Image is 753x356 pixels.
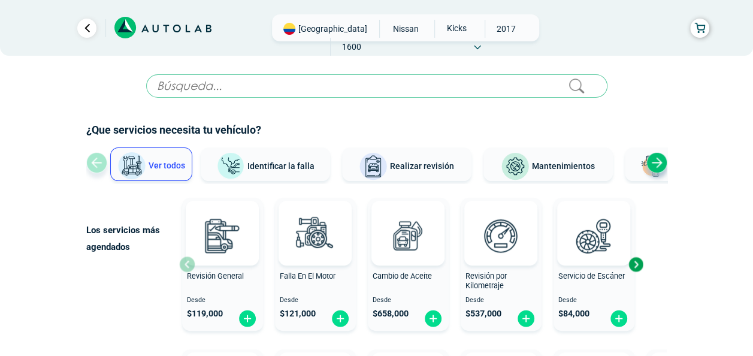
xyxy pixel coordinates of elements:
span: Ver todos [149,161,185,170]
img: AD0BCuuxAAAAAElFTkSuQmCC [297,203,333,239]
span: Servicio de Escáner [558,271,625,280]
span: 2017 [485,20,528,38]
img: Mantenimientos [501,152,530,181]
span: Desde [465,297,537,304]
button: Realizar revisión [342,147,471,181]
img: fi_plus-circle2.svg [331,309,350,328]
span: $ 537,000 [465,309,501,319]
span: $ 84,000 [558,309,589,319]
img: Flag of COLOMBIA [283,23,295,35]
img: revision_por_kilometraje-v3.svg [474,209,527,262]
div: Next slide [627,255,645,273]
span: Revisión por Kilometraje [465,271,507,291]
span: [GEOGRAPHIC_DATA] [298,23,367,35]
input: Búsqueda... [146,74,607,98]
img: revision_general-v3.svg [196,209,249,262]
img: cambio_de_aceite-v3.svg [382,209,434,262]
span: Desde [373,297,444,304]
img: fi_plus-circle2.svg [609,309,628,328]
img: diagnostic_engine-v3.svg [289,209,341,262]
span: KICKS [435,20,477,37]
a: Ir al paso anterior [77,19,96,38]
span: $ 658,000 [373,309,409,319]
h2: ¿Que servicios necesita tu vehículo? [86,122,667,138]
button: Ver todos [110,147,192,181]
button: Servicio de Escáner Desde $84,000 [554,198,634,331]
img: AD0BCuuxAAAAAElFTkSuQmCC [390,203,426,239]
img: fi_plus-circle2.svg [238,309,257,328]
button: Revisión General Desde $119,000 [182,198,263,331]
img: escaner-v3.svg [567,209,620,262]
span: $ 119,000 [187,309,223,319]
span: Realizar revisión [390,161,454,171]
span: Desde [558,297,630,304]
span: Desde [187,297,258,304]
span: Mantenimientos [532,161,595,171]
img: Identificar la falla [216,152,245,180]
span: Falla En El Motor [280,271,335,280]
button: Mantenimientos [483,147,613,181]
span: $ 121,000 [280,309,316,319]
img: AD0BCuuxAAAAAElFTkSuQmCC [204,203,240,239]
img: AD0BCuuxAAAAAElFTkSuQmCC [483,203,519,239]
img: Latonería y Pintura [637,152,666,181]
img: AD0BCuuxAAAAAElFTkSuQmCC [576,203,612,239]
img: Ver todos [117,152,146,180]
span: 1600 [331,38,373,56]
span: Cambio de Aceite [373,271,432,280]
img: fi_plus-circle2.svg [516,309,536,328]
span: Identificar la falla [247,161,314,170]
span: Revisión General [187,271,244,280]
span: NISSAN [385,20,427,38]
img: Realizar revisión [359,152,388,181]
button: Identificar la falla [201,147,330,181]
button: Falla En El Motor Desde $121,000 [275,198,356,331]
div: Next slide [646,152,667,173]
p: Los servicios más agendados [86,222,179,255]
img: fi_plus-circle2.svg [424,309,443,328]
span: Desde [280,297,351,304]
button: Revisión por Kilometraje Desde $537,000 [461,198,542,331]
button: Cambio de Aceite Desde $658,000 [368,198,449,331]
